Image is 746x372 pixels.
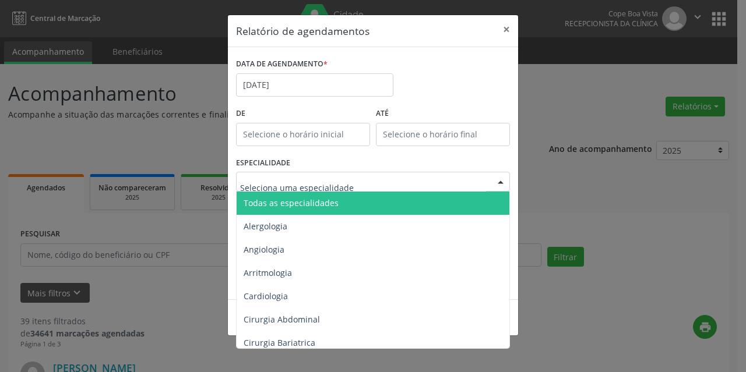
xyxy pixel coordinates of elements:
[236,105,370,123] label: De
[495,15,518,44] button: Close
[236,123,370,146] input: Selecione o horário inicial
[236,154,290,172] label: ESPECIALIDADE
[244,221,287,232] span: Alergologia
[236,73,393,97] input: Selecione uma data ou intervalo
[236,23,370,38] h5: Relatório de agendamentos
[244,290,288,302] span: Cardiologia
[240,176,486,199] input: Seleciona uma especialidade
[376,123,510,146] input: Selecione o horário final
[236,55,328,73] label: DATA DE AGENDAMENTO
[244,197,339,208] span: Todas as especialidades
[244,314,320,325] span: Cirurgia Abdominal
[244,337,315,348] span: Cirurgia Bariatrica
[244,244,284,255] span: Angiologia
[376,105,510,123] label: ATÉ
[244,267,292,278] span: Arritmologia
